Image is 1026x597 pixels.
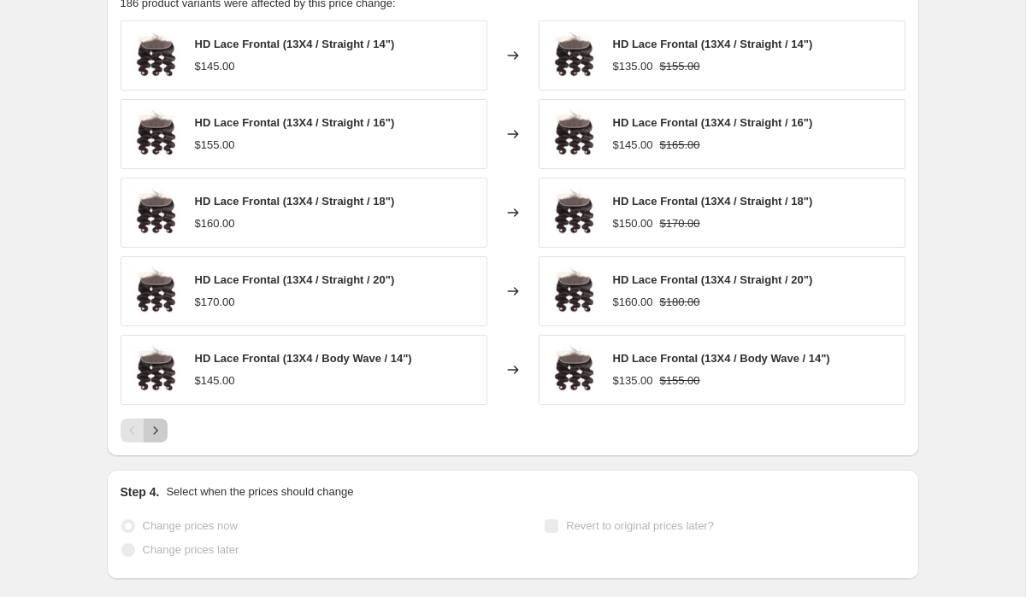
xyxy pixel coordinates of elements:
[660,137,700,154] strike: $165.00
[121,418,168,442] nav: Pagination
[613,137,653,154] div: $145.00
[195,58,235,75] div: $145.00
[613,58,653,75] div: $135.00
[660,215,700,232] strike: $170.00
[548,108,599,160] img: poisedhairlabelLOGO_65_80x.png
[548,266,599,317] img: poisedhairlabelLOGO_65_80x.png
[613,116,813,129] span: HD Lace Frontal (13X4 / Straight / 16")
[195,294,235,311] div: $170.00
[195,195,395,208] span: HD Lace Frontal (13X4 / Straight / 18")
[195,215,235,232] div: $160.00
[548,30,599,81] img: poisedhairlabelLOGO_65_80x.png
[143,519,238,532] span: Change prices now
[130,30,181,81] img: poisedhairlabelLOGO_65_80x.png
[613,215,653,232] div: $150.00
[166,483,353,500] p: Select when the prices should change
[130,266,181,317] img: poisedhairlabelLOGO_65_80x.png
[195,116,395,129] span: HD Lace Frontal (13X4 / Straight / 16")
[613,352,830,365] span: HD Lace Frontal (13X4 / Body Wave / 14")
[548,187,599,238] img: poisedhairlabelLOGO_65_80x.png
[613,294,653,311] div: $160.00
[195,372,235,389] div: $145.00
[130,108,181,160] img: poisedhairlabelLOGO_65_80x.png
[660,294,700,311] strike: $180.00
[613,273,813,286] span: HD Lace Frontal (13X4 / Straight / 20")
[195,352,412,365] span: HD Lace Frontal (13X4 / Body Wave / 14")
[143,543,239,556] span: Change prices later
[613,372,653,389] div: $135.00
[613,38,813,50] span: HD Lace Frontal (13X4 / Straight / 14")
[130,187,181,238] img: poisedhairlabelLOGO_65_80x.png
[144,418,168,442] button: Next
[613,195,813,208] span: HD Lace Frontal (13X4 / Straight / 18")
[195,273,395,286] span: HD Lace Frontal (13X4 / Straight / 20")
[195,137,235,154] div: $155.00
[566,519,714,532] span: Revert to original prices later?
[660,372,700,389] strike: $155.00
[121,483,160,500] h2: Step 4.
[130,344,181,395] img: poisedhairlabelLOGO_65_80x.png
[548,344,599,395] img: poisedhairlabelLOGO_65_80x.png
[660,58,700,75] strike: $155.00
[195,38,395,50] span: HD Lace Frontal (13X4 / Straight / 14")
